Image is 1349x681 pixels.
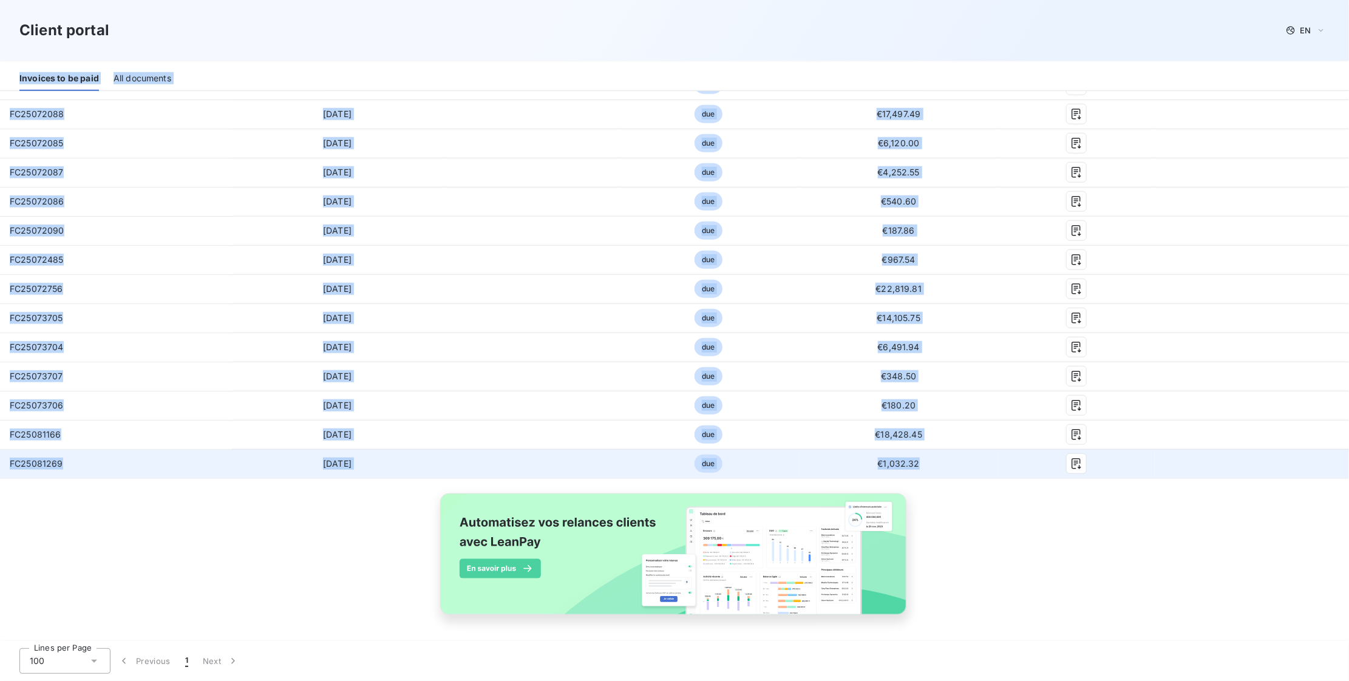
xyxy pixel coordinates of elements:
[695,251,722,269] span: due
[323,458,352,469] span: [DATE]
[323,400,352,410] span: [DATE]
[695,425,722,444] span: due
[10,109,64,119] span: FC25072088
[10,429,61,439] span: FC25081166
[877,313,920,323] span: €14,105.75
[178,648,195,674] button: 1
[323,109,352,119] span: [DATE]
[695,163,722,181] span: due
[323,342,352,352] span: [DATE]
[323,167,352,177] span: [DATE]
[877,109,921,119] span: €17,497.49
[695,396,722,415] span: due
[10,225,64,235] span: FC25072090
[195,648,246,674] button: Next
[881,196,916,206] span: €540.60
[1300,25,1311,35] span: EN
[695,222,722,240] span: due
[695,134,722,152] span: due
[19,19,109,41] h3: Client portal
[30,655,44,667] span: 100
[114,66,171,91] div: All documents
[695,105,722,123] span: due
[323,225,352,235] span: [DATE]
[10,313,63,323] span: FC25073705
[429,486,920,635] img: banner
[695,280,722,298] span: due
[323,254,352,265] span: [DATE]
[323,138,352,148] span: [DATE]
[695,367,722,385] span: due
[878,167,920,177] span: €4,252.55
[883,225,915,235] span: €187.86
[323,429,352,439] span: [DATE]
[695,192,722,211] span: due
[19,66,99,91] div: Invoices to be paid
[10,371,63,381] span: FC25073707
[695,338,722,356] span: due
[10,138,64,148] span: FC25072085
[323,313,352,323] span: [DATE]
[882,254,916,265] span: €967.54
[10,283,63,294] span: FC25072756
[882,400,916,410] span: €180.20
[10,342,64,352] span: FC25073704
[10,254,64,265] span: FC25072485
[10,400,64,410] span: FC25073706
[878,342,920,352] span: €6,491.94
[10,167,64,177] span: FC25072087
[695,455,722,473] span: due
[875,283,922,294] span: €22,819.81
[10,196,64,206] span: FC25072086
[185,655,188,667] span: 1
[695,309,722,327] span: due
[323,371,352,381] span: [DATE]
[878,458,920,469] span: €1,032.32
[110,648,178,674] button: Previous
[878,138,919,148] span: €6,120.00
[10,458,63,469] span: FC25081269
[881,371,916,381] span: €348.50
[323,196,352,206] span: [DATE]
[875,429,922,439] span: €18,428.45
[323,283,352,294] span: [DATE]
